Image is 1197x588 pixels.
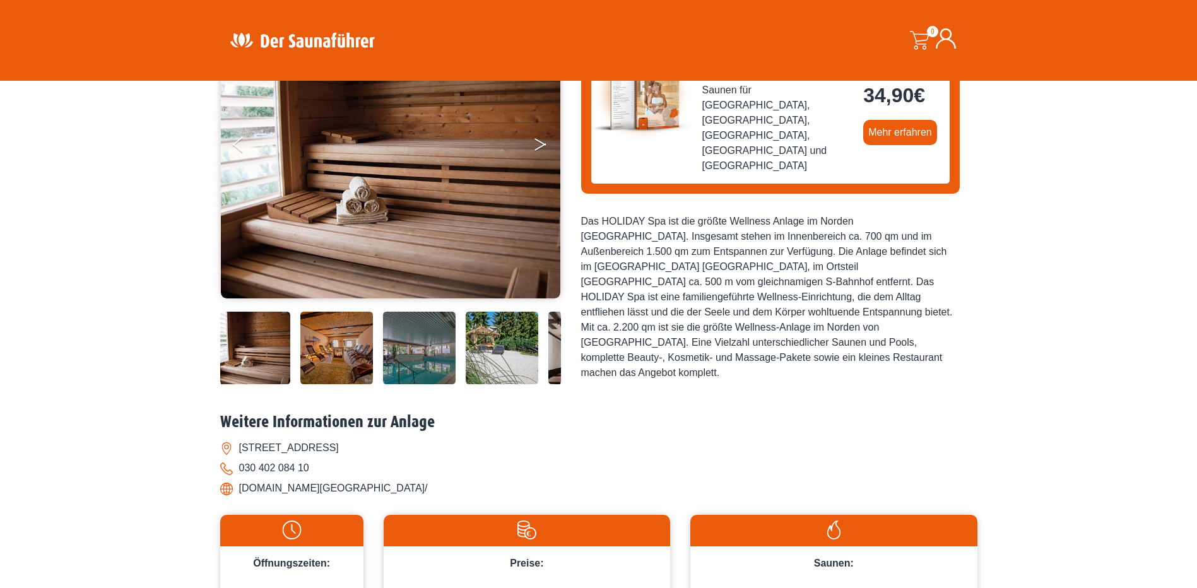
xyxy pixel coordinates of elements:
bdi: 34,90 [863,84,925,107]
button: Next [533,131,565,163]
button: Previous [233,131,264,163]
span: Öffnungszeiten: [253,558,330,568]
li: [DOMAIN_NAME][GEOGRAPHIC_DATA]/ [220,478,977,498]
img: der-saunafuehrer-2025-ost.jpg [591,42,692,143]
img: Preise-weiss.svg [390,520,664,539]
img: Flamme-weiss.svg [697,520,970,539]
li: 030 402 084 10 [220,458,977,478]
img: Uhr-weiss.svg [227,520,357,539]
div: Das HOLIDAY Spa ist die größte Wellness Anlage im Norden [GEOGRAPHIC_DATA]. Insgesamt stehen im I... [581,214,960,380]
h2: Weitere Informationen zur Anlage [220,413,977,432]
span: 0 [927,26,938,37]
span: Preise: [510,558,543,568]
a: Mehr erfahren [863,120,937,145]
span: € [914,84,925,107]
span: Saunaführer Ost 2025/2026 - mit mehr als 50 der beliebtesten Saunen für [GEOGRAPHIC_DATA], [GEOGR... [702,52,854,173]
span: Saunen: [814,558,854,568]
li: [STREET_ADDRESS] [220,438,977,458]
